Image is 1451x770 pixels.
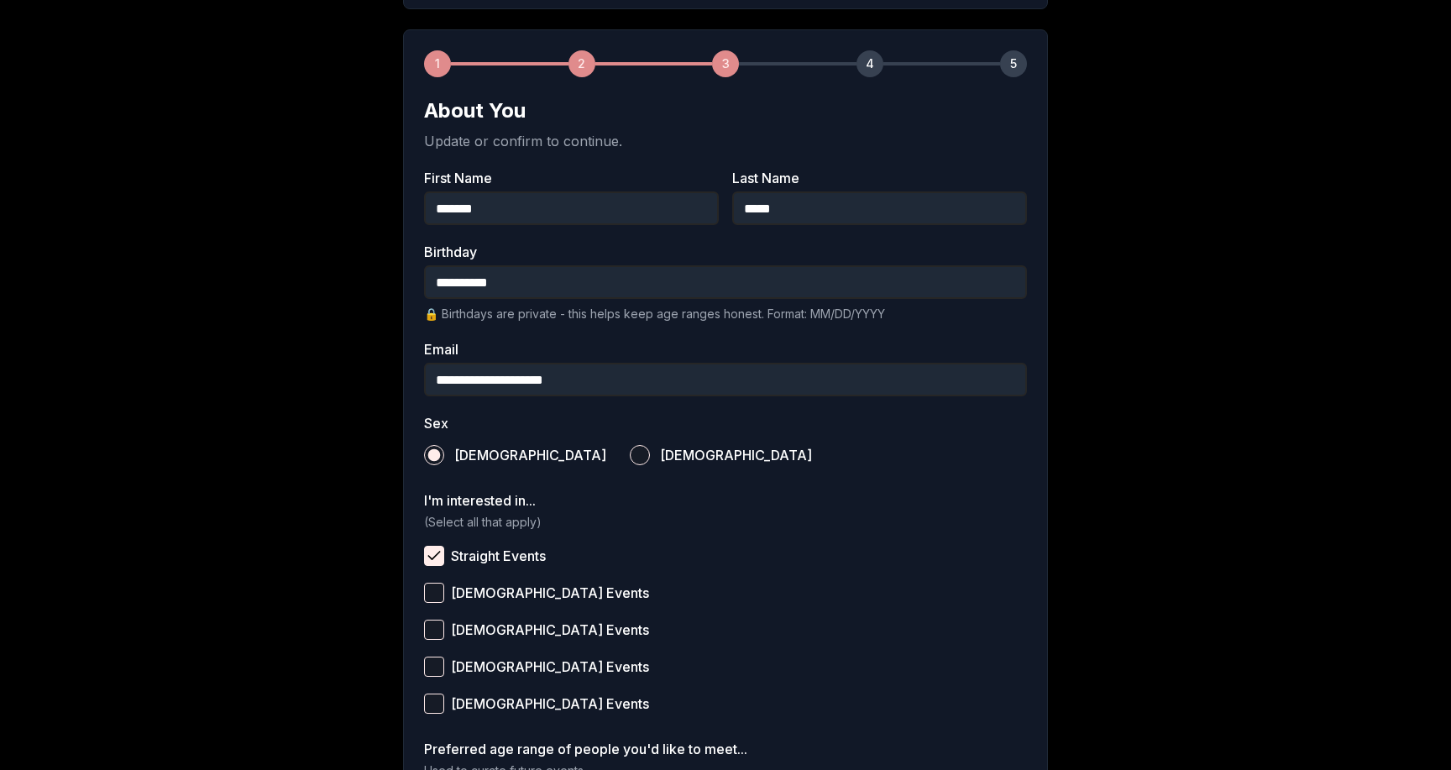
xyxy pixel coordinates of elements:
[1000,50,1027,77] div: 5
[424,620,444,640] button: [DEMOGRAPHIC_DATA] Events
[424,514,1027,531] p: (Select all that apply)
[451,660,649,673] span: [DEMOGRAPHIC_DATA] Events
[451,697,649,710] span: [DEMOGRAPHIC_DATA] Events
[424,445,444,465] button: [DEMOGRAPHIC_DATA]
[424,657,444,677] button: [DEMOGRAPHIC_DATA] Events
[424,306,1027,322] p: 🔒 Birthdays are private - this helps keep age ranges honest. Format: MM/DD/YYYY
[451,586,649,600] span: [DEMOGRAPHIC_DATA] Events
[630,445,650,465] button: [DEMOGRAPHIC_DATA]
[424,97,1027,124] h2: About You
[424,742,1027,756] label: Preferred age range of people you'd like to meet...
[424,694,444,714] button: [DEMOGRAPHIC_DATA] Events
[424,494,1027,507] label: I'm interested in...
[451,549,546,563] span: Straight Events
[424,245,1027,259] label: Birthday
[732,171,1027,185] label: Last Name
[712,50,739,77] div: 3
[454,448,606,462] span: [DEMOGRAPHIC_DATA]
[451,623,649,636] span: [DEMOGRAPHIC_DATA] Events
[424,131,1027,151] p: Update or confirm to continue.
[856,50,883,77] div: 4
[568,50,595,77] div: 2
[424,171,719,185] label: First Name
[424,546,444,566] button: Straight Events
[424,343,1027,356] label: Email
[424,50,451,77] div: 1
[660,448,812,462] span: [DEMOGRAPHIC_DATA]
[424,583,444,603] button: [DEMOGRAPHIC_DATA] Events
[424,416,1027,430] label: Sex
